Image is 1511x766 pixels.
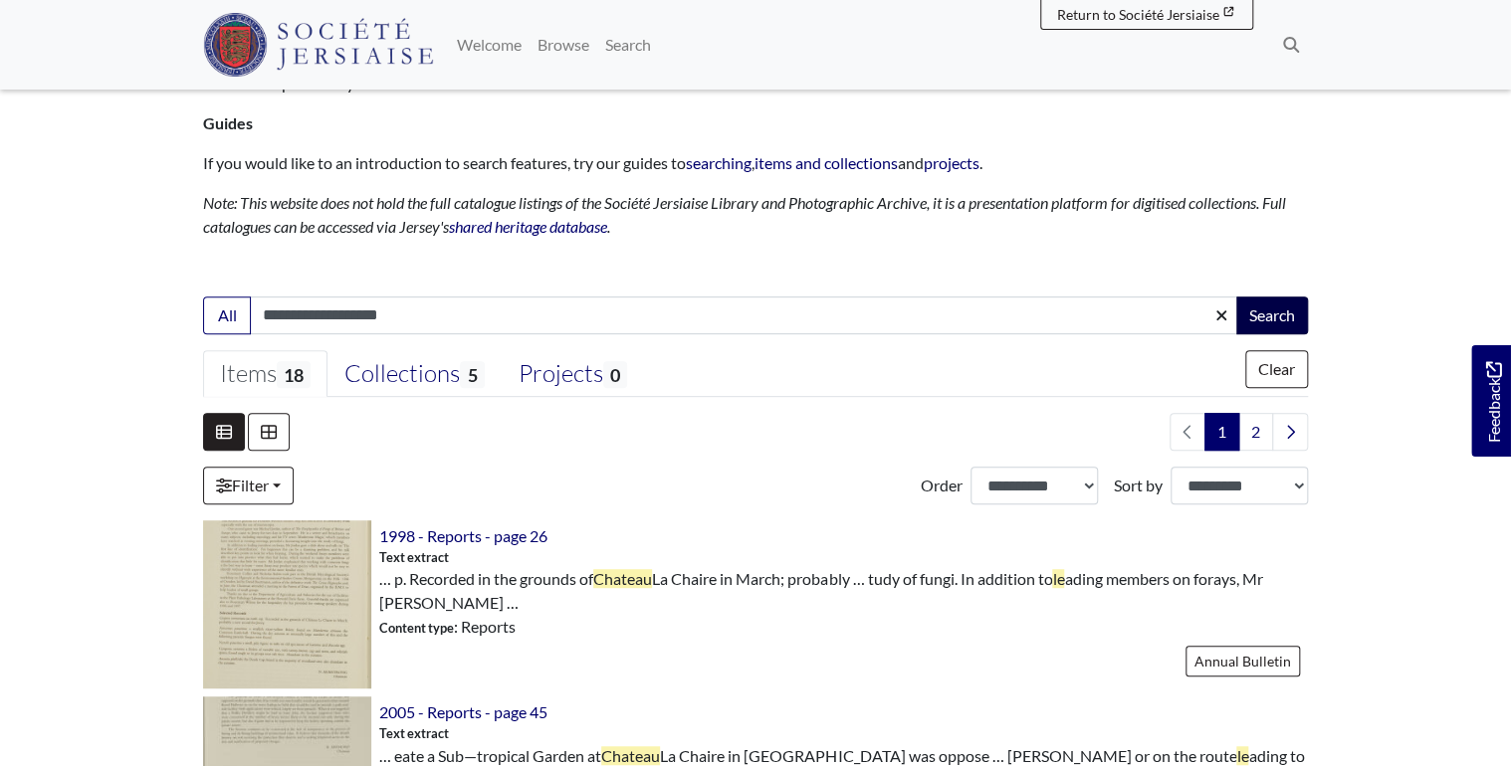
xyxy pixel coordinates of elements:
[597,25,659,65] a: Search
[203,467,294,504] a: Filter
[379,620,454,636] span: Content type
[203,520,371,688] img: 1998 - Reports - page 26
[924,153,979,172] a: projects
[379,567,1308,615] span: … p. Recorded in the grounds of La Chaire in March; probably … tudy of fungi. In addition to adin...
[1481,361,1505,442] span: Feedback
[379,724,449,743] span: Text extract
[379,615,516,639] span: : Reports
[755,153,898,172] a: items and collections
[1057,6,1219,23] span: Return to Société Jersiaise
[449,25,530,65] a: Welcome
[203,296,251,334] button: All
[530,25,597,65] a: Browse
[519,359,627,389] div: Projects
[921,474,963,497] label: Order
[1236,296,1308,334] button: Search
[379,548,449,567] span: Text extract
[220,359,311,389] div: Items
[344,359,484,389] div: Collections
[1204,413,1239,451] span: Goto page 1
[1238,413,1273,451] a: Goto page 2
[277,361,311,388] span: 18
[203,193,1286,236] em: Note: This website does not hold the full catalogue listings of the Société Jersiaise Library and...
[449,217,607,236] a: shared heritage database
[203,13,433,77] img: Société Jersiaise
[1052,569,1064,588] span: le
[379,526,547,545] a: 1998 - Reports - page 26
[601,746,660,765] span: Chateau
[1245,350,1308,388] button: Clear
[1170,413,1205,451] li: Previous page
[1236,746,1248,765] span: le
[1114,474,1163,497] label: Sort by
[593,569,652,588] span: Chateau
[203,8,433,82] a: Société Jersiaise logo
[1162,413,1308,451] nav: pagination
[203,113,253,132] strong: Guides
[1186,646,1300,676] a: Annual Bulletin
[603,361,627,388] span: 0
[686,153,752,172] a: searching
[1272,413,1308,451] a: Next page
[379,702,547,721] a: 2005 - Reports - page 45
[1471,345,1511,457] a: Would you like to provide feedback?
[250,296,1238,334] input: Enter one or more search terms...
[203,151,1308,175] p: If you would like to an introduction to search features, try our guides to , and .
[460,361,484,388] span: 5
